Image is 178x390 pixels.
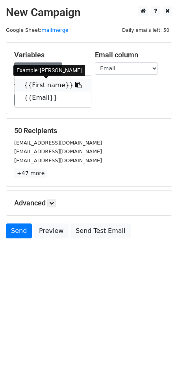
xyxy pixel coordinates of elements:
h5: Advanced [14,199,164,207]
div: Example: [PERSON_NAME] [13,65,85,76]
a: Daily emails left: 50 [119,27,172,33]
small: [EMAIL_ADDRESS][DOMAIN_NAME] [14,157,102,163]
a: Preview [34,223,69,238]
a: {{Email}} [15,92,91,104]
a: Send Test Email [70,223,130,238]
a: Send [6,223,32,238]
small: Google Sheet: [6,27,69,33]
iframe: Chat Widget [139,352,178,390]
h5: Email column [95,51,164,59]
a: +47 more [14,168,47,178]
small: [EMAIL_ADDRESS][DOMAIN_NAME] [14,140,102,146]
h2: New Campaign [6,6,172,19]
span: Daily emails left: 50 [119,26,172,35]
h5: Variables [14,51,83,59]
small: [EMAIL_ADDRESS][DOMAIN_NAME] [14,148,102,154]
a: mailmerge [41,27,69,33]
h5: 50 Recipients [14,126,164,135]
a: {{First name}} [15,79,91,92]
